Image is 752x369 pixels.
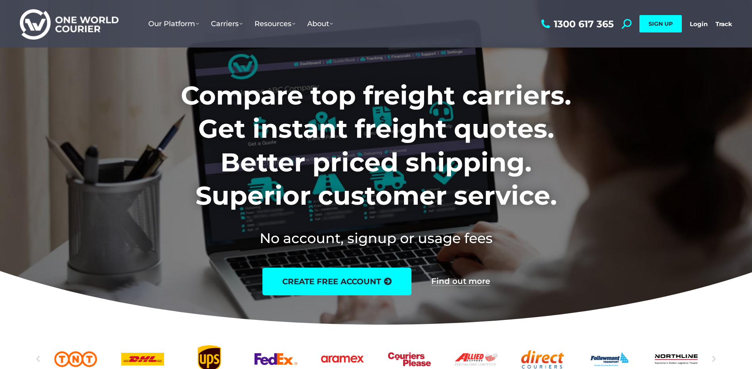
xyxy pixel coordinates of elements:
a: create free account [262,268,411,295]
a: Carriers [205,11,249,36]
span: Resources [254,19,295,28]
a: Our Platform [142,11,205,36]
span: Our Platform [148,19,199,28]
h1: Compare top freight carriers. Get instant freight quotes. Better priced shipping. Superior custom... [128,79,624,213]
a: Find out more [431,277,490,286]
span: About [307,19,333,28]
a: About [301,11,339,36]
a: SIGN UP [639,15,682,32]
a: Resources [249,11,301,36]
a: 1300 617 365 [539,19,614,29]
a: Login [690,20,708,28]
span: SIGN UP [649,20,673,27]
h2: No account, signup or usage fees [128,228,624,248]
a: Track [716,20,732,28]
span: Carriers [211,19,243,28]
img: One World Courier [20,8,119,40]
